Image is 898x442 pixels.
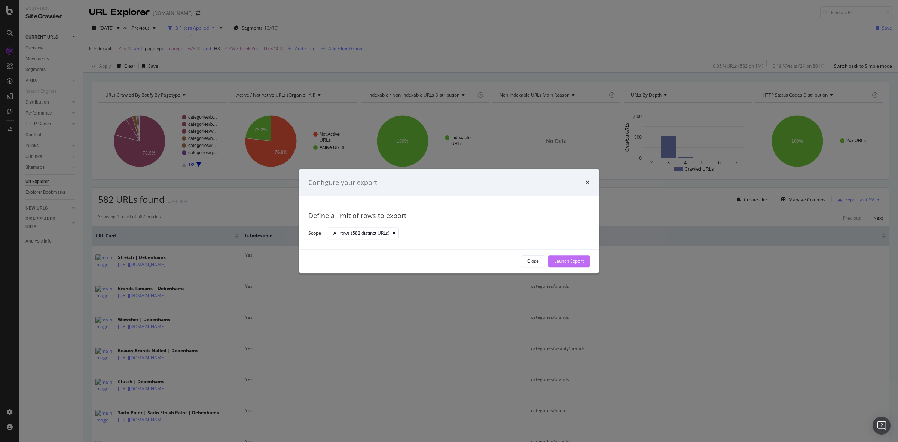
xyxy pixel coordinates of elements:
label: Scope [308,230,321,238]
div: All rows (582 distinct URLs) [333,231,390,236]
div: Define a limit of rows to export [308,211,590,221]
div: Open Intercom Messenger [873,417,891,435]
button: Launch Export [548,255,590,267]
div: Close [527,258,539,265]
button: All rows (582 distinct URLs) [327,228,399,240]
button: Close [521,255,545,267]
div: modal [299,169,599,273]
div: Configure your export [308,178,377,188]
div: Launch Export [554,258,584,265]
div: times [585,178,590,188]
